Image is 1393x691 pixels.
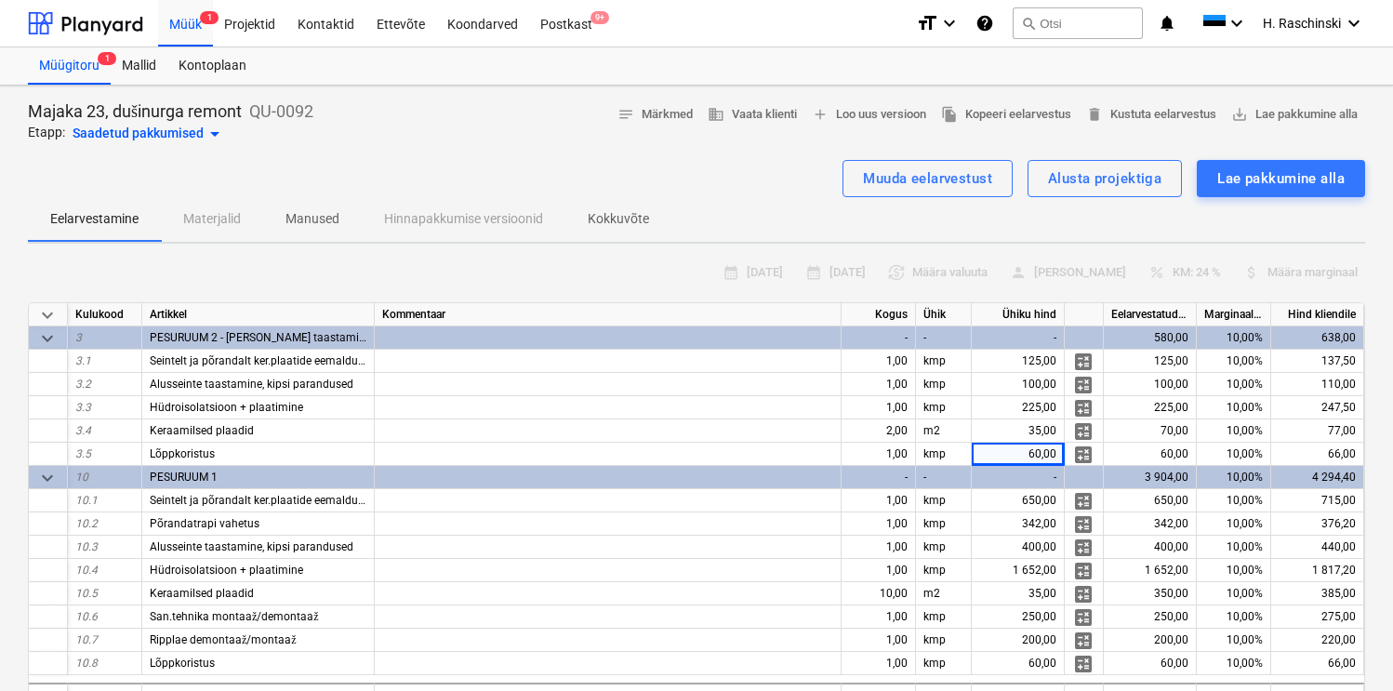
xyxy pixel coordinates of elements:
[1072,397,1094,419] span: Halda rea detailset jaotust
[916,489,972,512] div: kmp
[916,652,972,675] div: kmp
[916,350,972,373] div: kmp
[1271,512,1364,536] div: 376,20
[75,354,91,367] span: 3.1
[1197,629,1271,652] div: 10,00%
[588,209,649,229] p: Kokkuvõte
[1271,373,1364,396] div: 110,00
[75,494,98,507] span: 10.1
[1224,100,1365,129] button: Lae pakkumine alla
[1028,160,1182,197] button: Alusta projektiga
[28,123,65,145] p: Etapp:
[75,610,98,623] span: 10.6
[972,512,1065,536] div: 342,00
[1231,104,1358,126] span: Lae pakkumine alla
[150,494,445,507] span: Seintelt ja põrandalt ker.plaatide eemaldus ja utiliseerimine
[75,517,98,530] span: 10.2
[1072,653,1094,675] span: Halda rea detailset jaotust
[708,106,724,123] span: business
[150,610,319,623] span: San.tehnika montaaž/demontaaž
[1197,443,1271,466] div: 10,00%
[50,209,139,229] p: Eelarvestamine
[1263,16,1341,31] span: H. Raschinski
[916,419,972,443] div: m2
[1104,605,1197,629] div: 250,00
[972,466,1065,489] div: -
[75,633,98,646] span: 10.7
[1072,606,1094,629] span: Halda rea detailset jaotust
[972,489,1065,512] div: 650,00
[204,123,226,145] span: arrow_drop_down
[1271,466,1364,489] div: 4 294,40
[150,447,215,460] span: Lõppkoristus
[375,303,842,326] div: Kommentaar
[1104,419,1197,443] div: 70,00
[842,326,916,350] div: -
[916,373,972,396] div: kmp
[150,564,303,577] span: Hüdroisolatsioon + plaatimine
[610,100,700,129] button: Märkmed
[150,587,254,600] span: Keraamilsed plaadid
[617,104,693,126] span: Märkmed
[1158,12,1176,34] i: notifications
[972,605,1065,629] div: 250,00
[1197,466,1271,489] div: 10,00%
[1104,559,1197,582] div: 1 652,00
[1104,443,1197,466] div: 60,00
[1197,536,1271,559] div: 10,00%
[1197,160,1365,197] button: Lae pakkumine alla
[150,378,353,391] span: Alusseinte taastamine, kipsi parandused
[934,100,1079,129] button: Kopeeri eelarvestus
[36,327,59,350] span: Ahenda kategooria
[972,559,1065,582] div: 1 652,00
[916,536,972,559] div: kmp
[68,303,142,326] div: Kulukood
[842,629,916,652] div: 1,00
[1104,350,1197,373] div: 125,00
[863,166,992,191] div: Muuda eelarvestust
[150,331,371,344] span: PESURUUM 2 - seina ava taastamine
[812,106,829,123] span: add
[28,47,111,85] a: Müügitoru1
[972,396,1065,419] div: 225,00
[1048,166,1161,191] div: Alusta projektiga
[916,605,972,629] div: kmp
[1104,489,1197,512] div: 650,00
[1197,396,1271,419] div: 10,00%
[916,582,972,605] div: m2
[842,582,916,605] div: 10,00
[167,47,258,85] a: Kontoplaan
[150,540,353,553] span: Alusseinte taastamine, kipsi parandused
[972,350,1065,373] div: 125,00
[1104,396,1197,419] div: 225,00
[1072,490,1094,512] span: Halda rea detailset jaotust
[842,419,916,443] div: 2,00
[1197,559,1271,582] div: 10,00%
[75,401,91,414] span: 3.3
[75,564,98,577] span: 10.4
[916,12,938,34] i: format_size
[98,52,116,65] span: 1
[1197,652,1271,675] div: 10,00%
[972,303,1065,326] div: Ühiku hind
[1271,629,1364,652] div: 220,00
[1072,560,1094,582] span: Halda rea detailset jaotust
[916,326,972,350] div: -
[1271,443,1364,466] div: 66,00
[938,12,961,34] i: keyboard_arrow_down
[150,517,259,530] span: Põrandatrapi vahetus
[1072,513,1094,536] span: Halda rea detailset jaotust
[972,652,1065,675] div: 60,00
[1079,100,1224,129] button: Kustuta eelarvestus
[150,354,550,367] span: Seintelt ja põrandalt ker.plaatide eemaldus ja utiliseerimine alumine ring 2 plaat
[972,326,1065,350] div: -
[285,209,339,229] p: Manused
[975,12,994,34] i: Abikeskus
[75,447,91,460] span: 3.5
[617,106,634,123] span: notes
[150,401,303,414] span: Hüdroisolatsioon + plaatimine
[1104,629,1197,652] div: 200,00
[1197,373,1271,396] div: 10,00%
[842,559,916,582] div: 1,00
